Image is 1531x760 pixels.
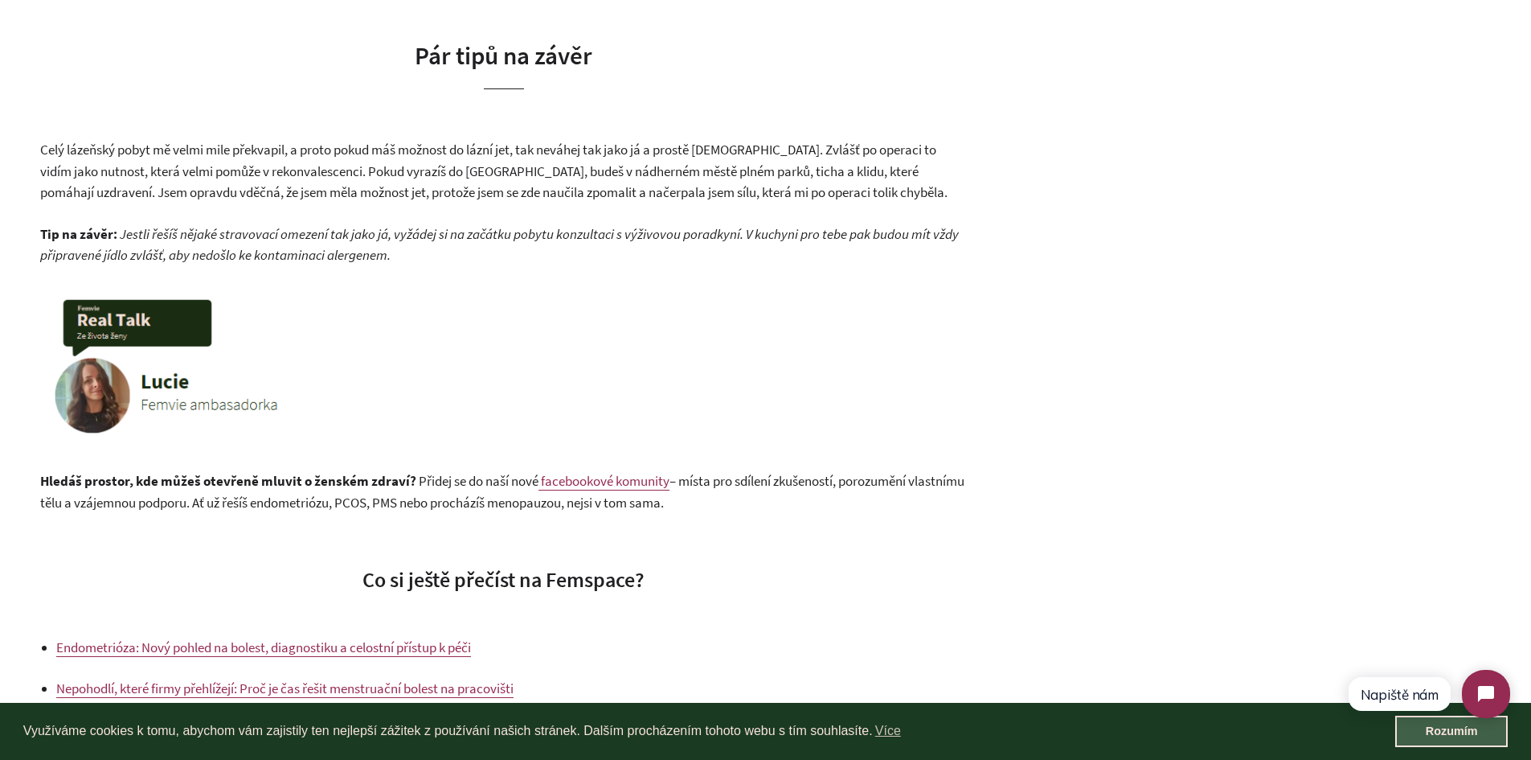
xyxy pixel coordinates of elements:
[541,472,669,490] span: facebookové komunity
[362,566,645,593] span: Co si ještě přečíst na Femspace?
[538,472,669,491] a: facebookové komunity
[40,225,959,265] em: Jestli řešíš nějaké stravovací omezení tak jako já, vyžádej si na začátku pobytu konzultaci s výž...
[40,286,523,445] img: AD_4nXcCvrbtUVcGN1d6MWr2jxM161clDoZ1c39R-EB_TxlqAoc9lOhRHwf_b2_EjgyhVs8PSsSeCifr9YzfqDsqLD12mTDsf...
[56,639,471,656] span: Endometrióza: Nový pohled na bolest, diagnostiku a celostní přístup k péči
[1333,656,1524,732] iframe: Tidio Chat
[56,680,514,697] span: Nepohodlí, které firmy přehlížejí: Proč je čas řešit menstruační bolest na pracovišti
[40,141,948,201] span: Celý lázeňský pobyt mě velmi mile překvapil, a proto pokud máš možnost do lázní jet, tak neváhej ...
[40,472,416,490] strong: Hledáš prostor, kde můžeš otevřeně mluvit o ženském zdraví?
[416,472,538,490] span: Přidej se do naší nové
[40,225,117,243] strong: Tip na závěr:
[873,719,903,743] a: learn more about cookies
[56,639,471,657] a: Endometrióza: Nový pohled na bolest, diagnostiku a celostní přístup k péči
[415,39,592,71] span: Pár tipů na závěr
[40,472,964,511] span: – místa pro sdílení zkušeností, porozumění vlastnímu tělu a vzájemnou podporu. Ať už řešíš endome...
[23,719,1395,743] span: Využíváme cookies k tomu, abychom vám zajistily ten nejlepší zážitek z používání našich stránek. ...
[56,680,514,698] a: Nepohodlí, které firmy přehlížejí: Proč je čas řešit menstruační bolest na pracovišti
